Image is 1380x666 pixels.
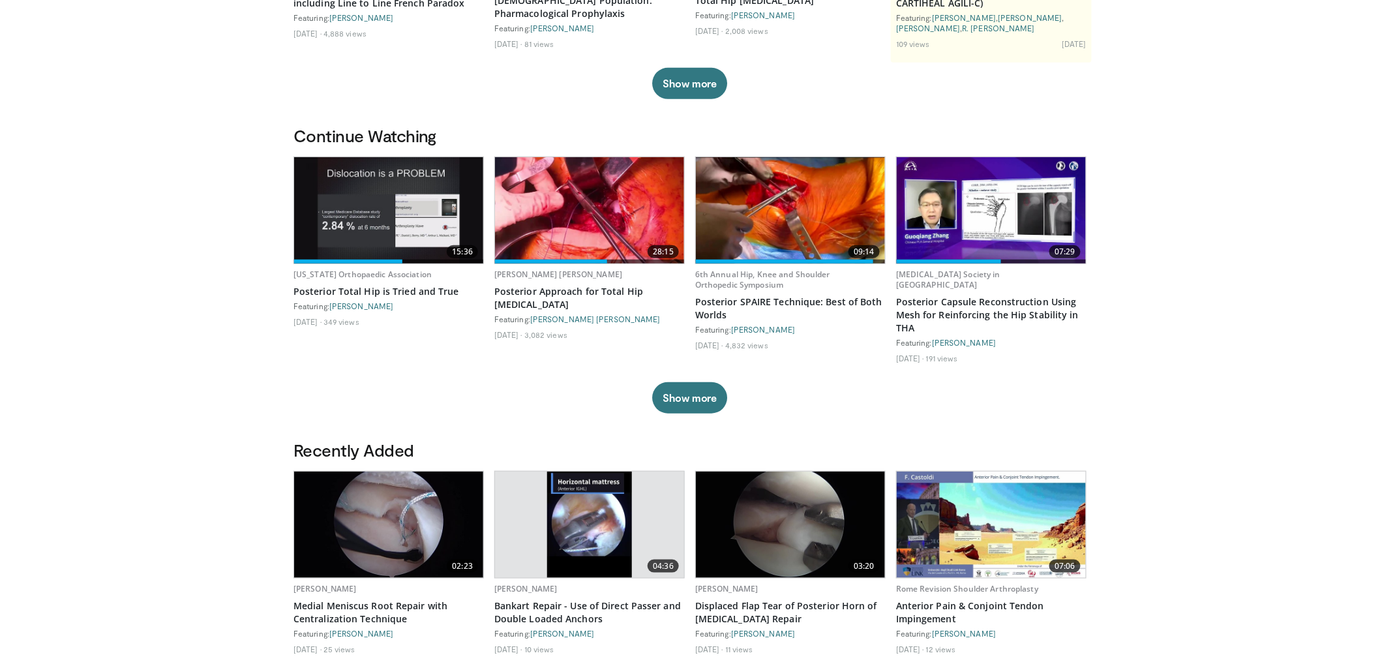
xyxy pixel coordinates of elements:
[1049,245,1081,258] span: 07:29
[731,629,795,638] a: [PERSON_NAME]
[695,25,723,36] li: [DATE]
[294,157,483,264] a: 15:36
[294,472,483,578] img: 926032fc-011e-4e04-90f2-afa899d7eae5.620x360_q85_upscale.jpg
[896,353,924,363] li: [DATE]
[495,157,684,264] img: 2c20ecf7-aba8-47ce-b08f-74ac9b702fb1.620x360_q85_upscale.jpg
[926,353,958,363] li: 191 views
[896,583,1038,594] a: Rome Revision Shoulder Arthroplasty
[329,301,393,310] a: [PERSON_NAME]
[329,629,393,638] a: [PERSON_NAME]
[447,245,478,258] span: 15:36
[293,285,484,298] a: Posterior Total Hip is Tried and True
[494,599,685,626] a: Bankart Repair - Use of Direct Passer and Double Loaded Anchors
[696,472,885,578] a: 03:20
[932,629,996,638] a: [PERSON_NAME]
[696,157,885,264] img: 586e461b-ed80-438a-9301-be991573d46a.620x360_q85_upscale.jpg
[447,560,478,573] span: 02:23
[1049,560,1081,573] span: 07:06
[896,599,1087,626] a: Anterior Pain & Conjoint Tendon Impingement
[695,628,886,639] div: Featuring:
[323,644,355,654] li: 25 views
[494,38,522,49] li: [DATE]
[725,340,768,350] li: 4,832 views
[293,125,1087,146] h3: Continue Watching
[524,644,554,654] li: 10 views
[494,644,522,654] li: [DATE]
[725,25,768,36] li: 2,008 views
[495,157,684,264] a: 28:15
[896,644,924,654] li: [DATE]
[494,23,685,33] div: Featuring:
[695,340,723,350] li: [DATE]
[897,157,1086,264] a: 07:29
[494,269,622,280] a: [PERSON_NAME] [PERSON_NAME]
[293,301,484,311] div: Featuring:
[731,325,795,334] a: [PERSON_NAME]
[695,324,886,335] div: Featuring:
[329,13,393,22] a: [PERSON_NAME]
[524,38,554,49] li: 81 views
[293,599,484,626] a: Medial Meniscus Root Repair with Centralization Technique
[896,23,960,33] a: [PERSON_NAME]
[652,68,727,99] button: Show more
[725,644,753,654] li: 11 views
[495,472,684,578] a: 04:36
[648,245,679,258] span: 28:15
[695,10,886,20] div: Featuring:
[896,295,1087,335] a: Posterior Capsule Reconstruction Using Mesh for Reinforcing the Hip Stability in THA
[530,23,594,33] a: [PERSON_NAME]
[695,599,886,626] a: Displaced Flap Tear of Posterior Horn of [MEDICAL_DATA] Repair
[696,472,885,578] img: 2649116b-05f8-405c-a48f-a284a947b030.620x360_q85_upscale.jpg
[696,157,885,264] a: 09:14
[294,472,483,578] a: 02:23
[731,10,795,20] a: [PERSON_NAME]
[896,337,1087,348] div: Featuring:
[494,285,685,311] a: Posterior Approach for Total Hip [MEDICAL_DATA]
[896,269,1000,290] a: [MEDICAL_DATA] Society in [GEOGRAPHIC_DATA]
[926,644,956,654] li: 12 views
[530,629,594,638] a: [PERSON_NAME]
[896,12,1087,33] div: Featuring: , , ,
[652,382,727,414] button: Show more
[648,560,679,573] span: 04:36
[293,316,322,327] li: [DATE]
[695,269,830,290] a: 6th Annual Hip, Knee and Shoulder Orthopedic Symposium
[293,583,357,594] a: [PERSON_NAME]
[547,472,633,578] img: cd449402-123d-47f7-b112-52d159f17939.620x360_q85_upscale.jpg
[998,13,1062,22] a: [PERSON_NAME]
[293,644,322,654] li: [DATE]
[293,628,484,639] div: Featuring:
[323,28,367,38] li: 4,888 views
[530,314,661,324] a: [PERSON_NAME] [PERSON_NAME]
[494,583,558,594] a: [PERSON_NAME]
[695,583,758,594] a: [PERSON_NAME]
[294,157,483,264] img: e89e8d7c-c154-4e06-b4fb-158bb1ce8e25.620x360_q85_upscale.jpg
[494,329,522,340] li: [DATE]
[293,269,432,280] a: [US_STATE] Orthopaedic Association
[932,13,996,22] a: [PERSON_NAME]
[896,628,1087,639] div: Featuring:
[293,12,484,23] div: Featuring:
[1062,38,1087,49] li: [DATE]
[897,157,1086,264] img: 973ddc77-add9-4c02-9fa9-5f1f28219658.620x360_q85_upscale.jpg
[897,472,1086,578] a: 07:06
[932,338,996,347] a: [PERSON_NAME]
[293,440,1087,461] h3: Recently Added
[848,245,880,258] span: 09:14
[897,472,1086,578] img: 8037028b-5014-4d38-9a8c-71d966c81743.620x360_q85_upscale.jpg
[896,38,930,49] li: 109 views
[695,644,723,654] li: [DATE]
[494,628,685,639] div: Featuring:
[293,28,322,38] li: [DATE]
[524,329,567,340] li: 3,082 views
[323,316,359,327] li: 349 views
[494,314,685,324] div: Featuring:
[962,23,1035,33] a: R. [PERSON_NAME]
[695,295,886,322] a: Posterior SPAIRE Technique: Best of Both Worlds
[848,560,880,573] span: 03:20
